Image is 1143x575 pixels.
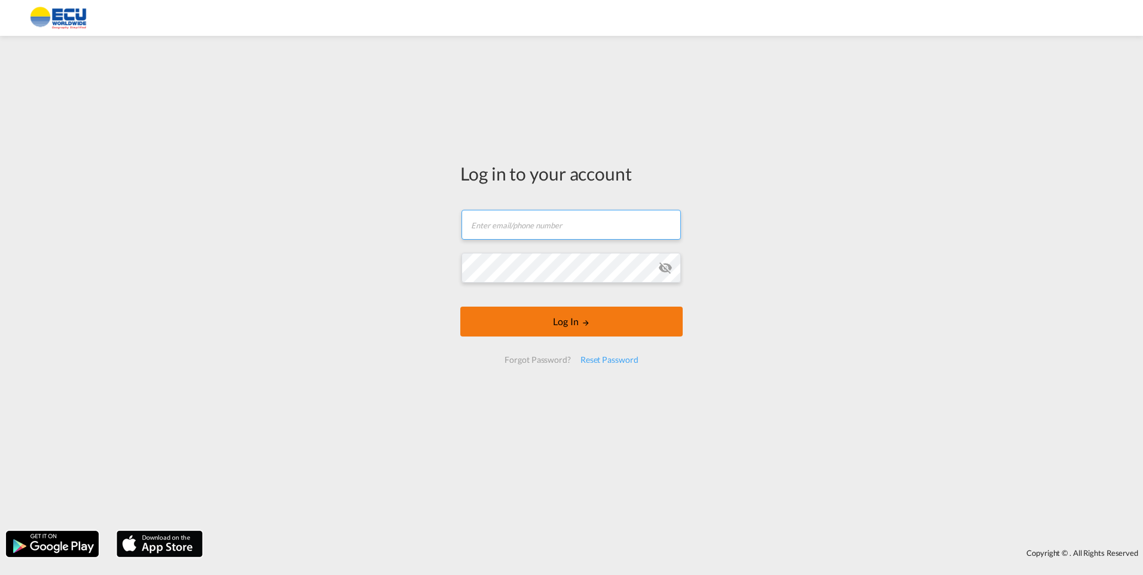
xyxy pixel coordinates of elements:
input: Enter email/phone number [462,210,681,240]
div: Reset Password [576,349,643,371]
div: Log in to your account [460,161,683,186]
md-icon: icon-eye-off [658,261,673,275]
img: 6cccb1402a9411edb762cf9624ab9cda.png [18,5,99,32]
div: Copyright © . All Rights Reserved [209,543,1143,563]
div: Forgot Password? [500,349,575,371]
img: apple.png [115,530,204,558]
img: google.png [5,530,100,558]
button: LOGIN [460,307,683,337]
